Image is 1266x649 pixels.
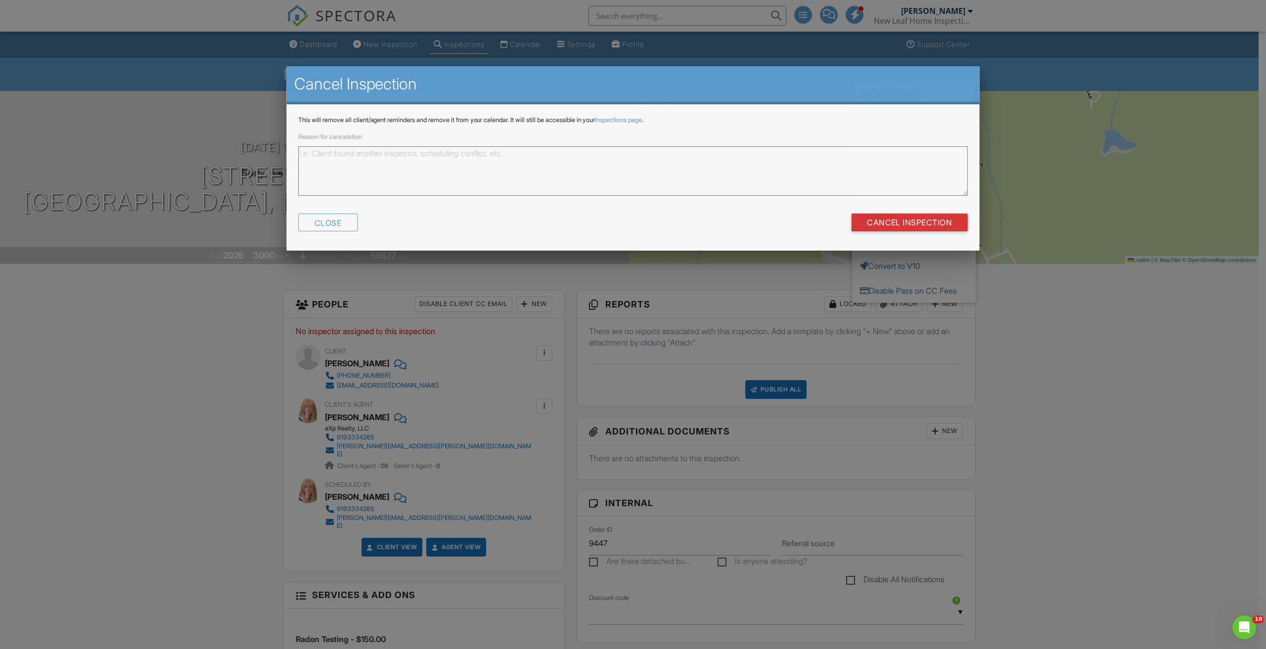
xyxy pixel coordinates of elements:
[1232,615,1256,639] iframe: Intercom live chat
[298,214,358,231] div: Close
[294,74,972,94] h2: Cancel Inspection
[851,214,967,231] input: Cancel Inspection
[298,116,968,124] p: This will remove all client/agent reminders and remove it from your calendar. It will still be ac...
[298,133,362,140] label: Reason for cancelation
[1253,615,1264,623] span: 10
[595,116,642,124] a: Inspections page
